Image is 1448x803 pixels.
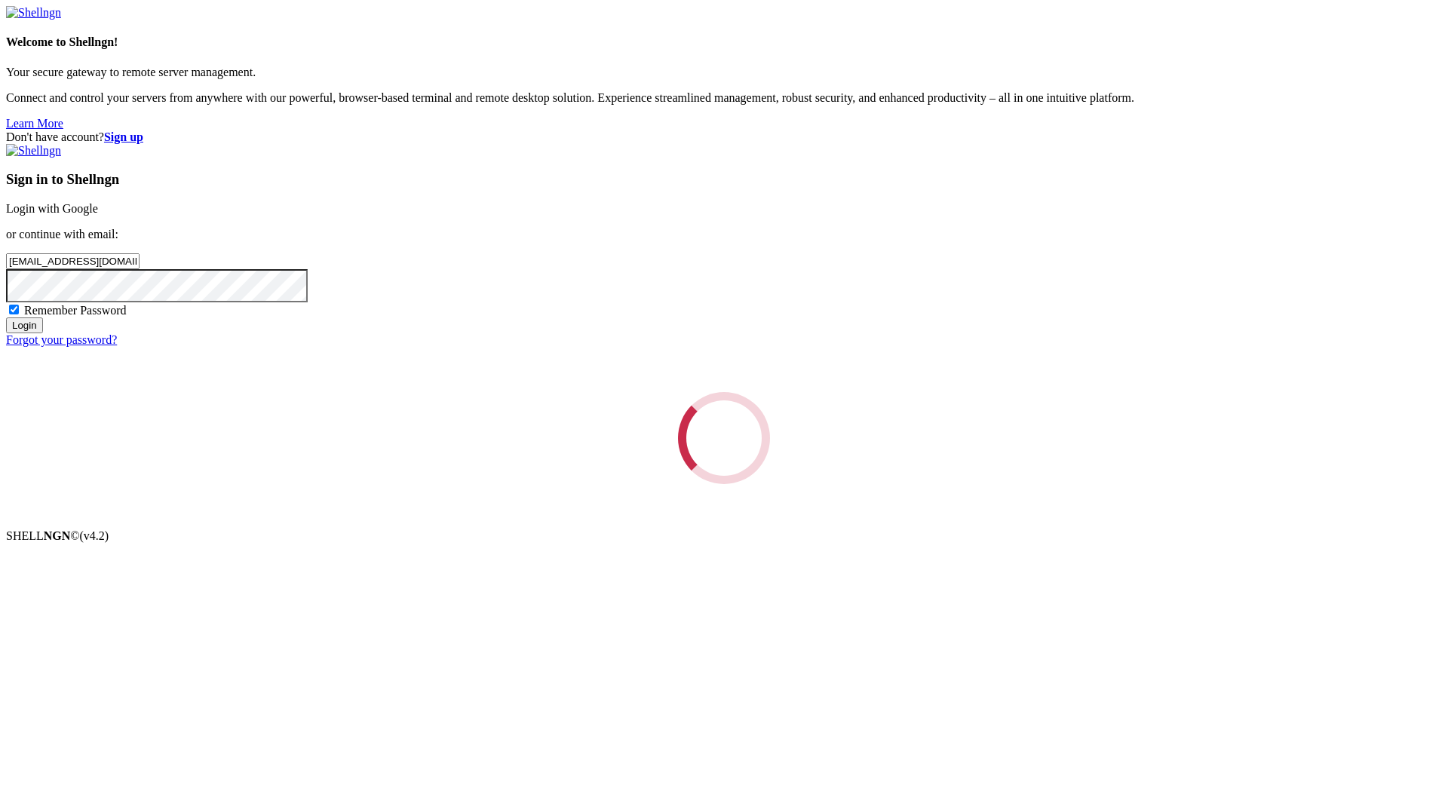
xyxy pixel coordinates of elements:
div: Don't have account? [6,130,1442,144]
p: Your secure gateway to remote server management. [6,66,1442,79]
input: Login [6,317,43,333]
h4: Welcome to Shellngn! [6,35,1442,49]
b: NGN [44,529,71,542]
img: Shellngn [6,144,61,158]
a: Forgot your password? [6,333,117,346]
a: Learn More [6,117,63,130]
p: or continue with email: [6,228,1442,241]
h3: Sign in to Shellngn [6,171,1442,188]
a: Sign up [104,130,143,143]
a: Login with Google [6,202,98,215]
input: Remember Password [9,305,19,314]
span: SHELL © [6,529,109,542]
span: Remember Password [24,304,127,317]
input: Email address [6,253,140,269]
div: Loading... [673,388,774,488]
p: Connect and control your servers from anywhere with our powerful, browser-based terminal and remo... [6,91,1442,105]
span: 4.2.0 [80,529,109,542]
img: Shellngn [6,6,61,20]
